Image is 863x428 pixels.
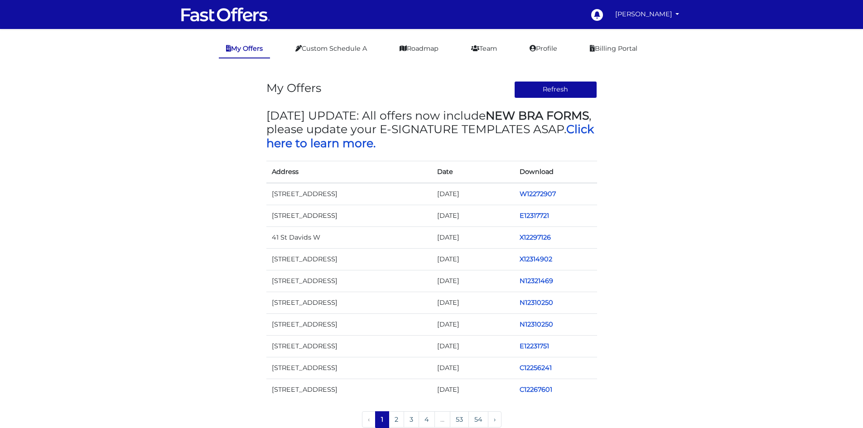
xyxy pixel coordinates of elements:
[266,357,432,379] td: [STREET_ADDRESS]
[266,270,432,292] td: [STREET_ADDRESS]
[514,161,597,183] th: Download
[432,226,515,248] td: [DATE]
[266,161,432,183] th: Address
[432,270,515,292] td: [DATE]
[514,81,597,98] button: Refresh
[432,357,515,379] td: [DATE]
[432,336,515,357] td: [DATE]
[266,336,432,357] td: [STREET_ADDRESS]
[486,109,589,122] strong: NEW BRA FORMS
[404,411,419,428] a: 3
[520,364,552,372] a: C12256241
[266,226,432,248] td: 41 St Davids W
[392,40,446,58] a: Roadmap
[432,205,515,226] td: [DATE]
[219,40,270,58] a: My Offers
[612,5,683,23] a: [PERSON_NAME]
[520,190,556,198] a: W12272907
[266,248,432,270] td: [STREET_ADDRESS]
[266,292,432,314] td: [STREET_ADDRESS]
[520,255,552,263] a: X12314902
[266,81,321,95] h3: My Offers
[464,40,504,58] a: Team
[389,411,404,428] a: 2
[266,183,432,205] td: [STREET_ADDRESS]
[432,183,515,205] td: [DATE]
[520,320,553,328] a: N12310250
[266,122,594,149] a: Click here to learn more.
[520,233,551,241] a: X12297126
[266,379,432,401] td: [STREET_ADDRESS]
[432,292,515,314] td: [DATE]
[520,298,553,307] a: N12310250
[266,109,597,150] h3: [DATE] UPDATE: All offers now include , please update your E-SIGNATURE TEMPLATES ASAP.
[522,40,564,58] a: Profile
[266,205,432,226] td: [STREET_ADDRESS]
[488,411,501,428] a: Next »
[520,342,549,350] a: E12231751
[450,411,469,428] a: 53
[432,161,515,183] th: Date
[375,411,389,428] span: 1
[266,314,432,336] td: [STREET_ADDRESS]
[432,248,515,270] td: [DATE]
[288,40,374,58] a: Custom Schedule A
[432,314,515,336] td: [DATE]
[583,40,645,58] a: Billing Portal
[468,411,488,428] a: 54
[520,212,549,220] a: E12317721
[419,411,435,428] a: 4
[432,379,515,401] td: [DATE]
[520,385,552,394] a: C12267601
[520,277,553,285] a: N12321469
